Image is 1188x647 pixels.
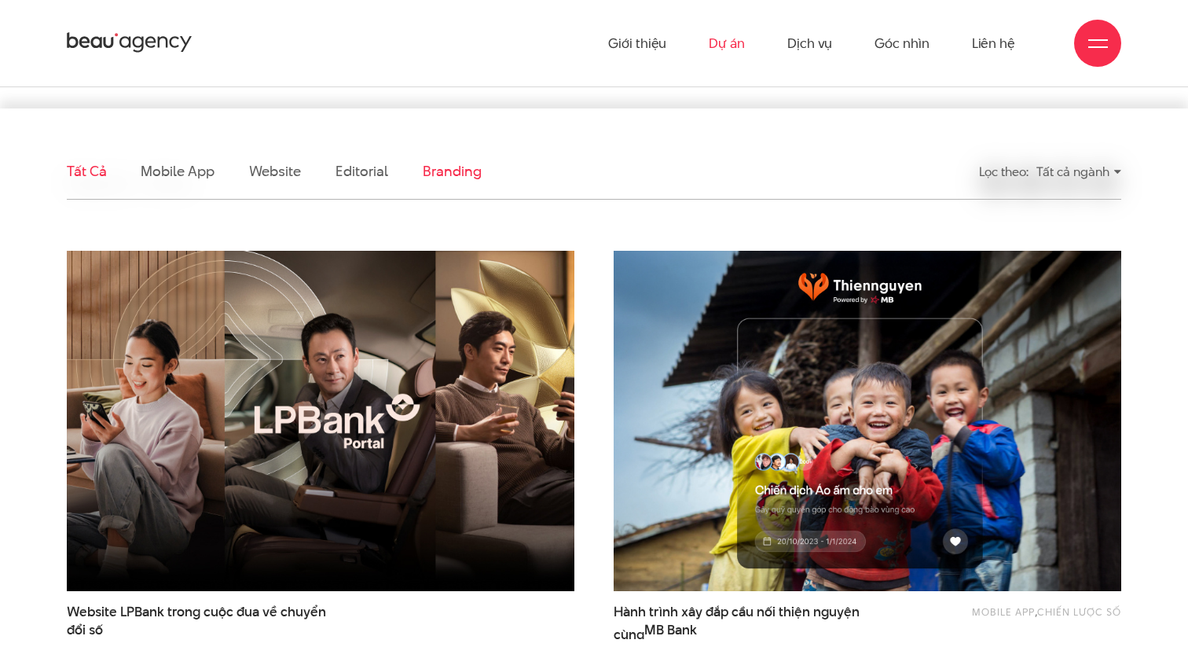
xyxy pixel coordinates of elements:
[67,603,346,639] a: Website LPBank trong cuộc đua về chuyểnđổi số
[614,251,1121,591] img: thumb
[67,621,103,639] span: đổi số
[1036,158,1121,186] div: Tất cả ngành
[972,605,1035,619] a: Mobile app
[67,161,106,181] a: Tất cả
[644,621,697,639] span: MB Bank
[979,158,1028,186] div: Lọc theo:
[249,161,301,181] a: Website
[614,603,893,639] a: Hành trình xây đắp cầu nối thiện nguyện cùngMB Bank
[141,161,214,181] a: Mobile app
[67,603,346,639] span: Website LPBank trong cuộc đua về chuyển
[918,603,1121,631] div: ,
[614,603,893,639] span: Hành trình xây đắp cầu nối thiện nguyện cùng
[67,251,574,591] img: LPBank portal
[1037,605,1121,619] a: Chiến lược số
[335,161,388,181] a: Editorial
[423,161,481,181] a: Branding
